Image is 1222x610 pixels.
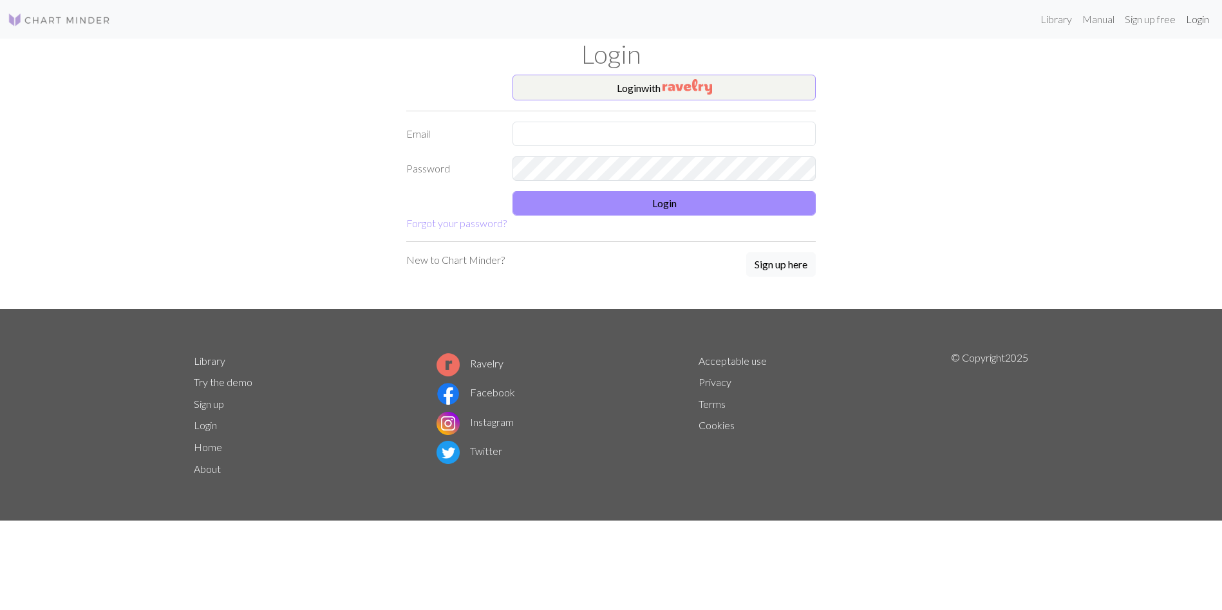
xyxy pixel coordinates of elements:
a: Home [194,441,222,453]
a: Terms [699,398,726,410]
a: Sign up free [1120,6,1181,32]
label: Email [399,122,505,146]
button: Loginwith [512,75,816,100]
button: Login [512,191,816,216]
a: Facebook [437,386,515,398]
img: Ravelry [663,79,712,95]
a: About [194,463,221,475]
a: Twitter [437,445,502,457]
a: Manual [1077,6,1120,32]
a: Acceptable use [699,355,767,367]
button: Sign up here [746,252,816,277]
img: Twitter logo [437,441,460,464]
a: Privacy [699,376,731,388]
a: Ravelry [437,357,503,369]
a: Sign up here [746,252,816,278]
h1: Login [186,39,1036,69]
img: Logo [8,12,111,28]
a: Try the demo [194,376,252,388]
a: Login [1181,6,1214,32]
p: New to Chart Minder? [406,252,505,268]
a: Cookies [699,419,735,431]
img: Facebook logo [437,382,460,405]
img: Ravelry logo [437,353,460,376]
a: Library [1035,6,1077,32]
p: © Copyright 2025 [951,350,1028,480]
a: Library [194,355,225,367]
a: Sign up [194,398,224,410]
a: Login [194,419,217,431]
a: Forgot your password? [406,217,507,229]
img: Instagram logo [437,412,460,435]
label: Password [399,156,505,181]
a: Instagram [437,416,514,428]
